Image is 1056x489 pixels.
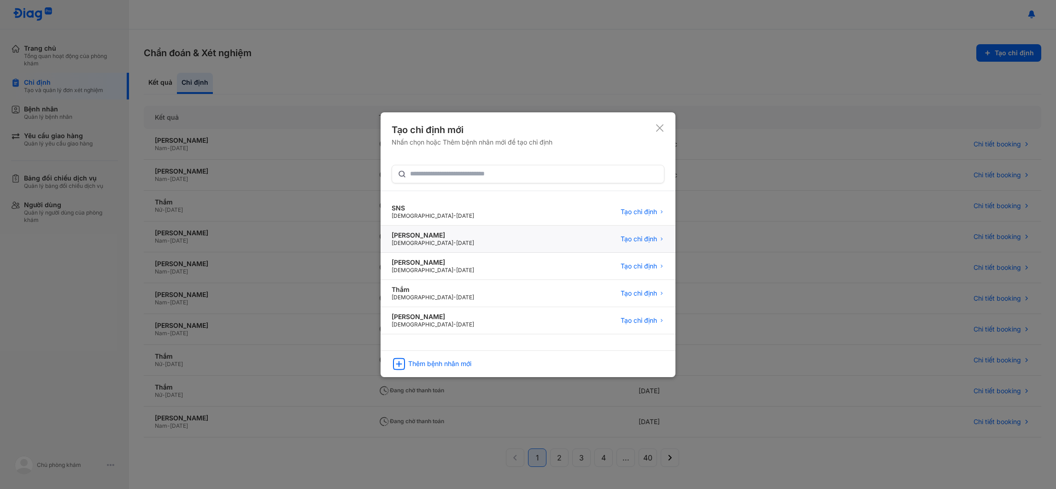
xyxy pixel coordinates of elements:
[392,285,474,294] div: Thắm
[392,239,453,246] span: [DEMOGRAPHIC_DATA]
[621,316,657,325] span: Tạo chỉ định
[456,294,474,301] span: [DATE]
[392,212,453,219] span: [DEMOGRAPHIC_DATA]
[456,212,474,219] span: [DATE]
[408,360,471,368] div: Thêm bệnh nhân mới
[621,289,657,297] span: Tạo chỉ định
[392,231,474,239] div: [PERSON_NAME]
[456,267,474,274] span: [DATE]
[392,204,474,212] div: SNS
[621,208,657,216] span: Tạo chỉ định
[453,267,456,274] span: -
[392,138,552,146] div: Nhấn chọn hoặc Thêm bệnh nhân mới để tạo chỉ định
[392,258,474,267] div: [PERSON_NAME]
[621,262,657,270] span: Tạo chỉ định
[392,267,453,274] span: [DEMOGRAPHIC_DATA]
[456,239,474,246] span: [DATE]
[392,294,453,301] span: [DEMOGRAPHIC_DATA]
[392,321,453,328] span: [DEMOGRAPHIC_DATA]
[392,313,474,321] div: [PERSON_NAME]
[621,235,657,243] span: Tạo chỉ định
[453,294,456,301] span: -
[453,212,456,219] span: -
[453,239,456,246] span: -
[456,321,474,328] span: [DATE]
[453,321,456,328] span: -
[392,123,552,136] div: Tạo chỉ định mới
